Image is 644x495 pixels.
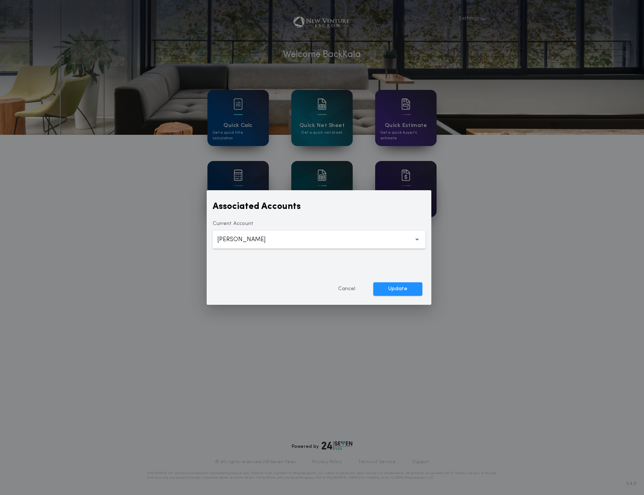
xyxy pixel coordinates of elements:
button: [PERSON_NAME] [213,231,425,249]
button: Update [373,282,422,296]
label: Associated Accounts [213,201,301,213]
p: [PERSON_NAME] [217,235,277,244]
label: Current Account [213,220,253,228]
button: Cancel [323,282,370,296]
